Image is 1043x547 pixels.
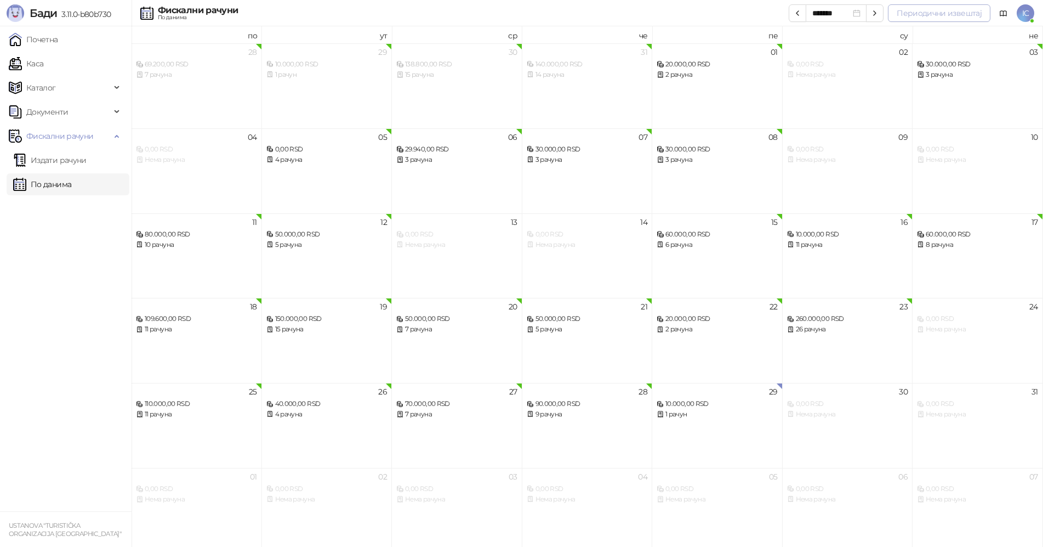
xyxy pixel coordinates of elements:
[1017,4,1034,22] span: IC
[770,303,778,311] div: 22
[136,494,257,505] div: Нема рачуна
[136,240,257,250] div: 10 рачуна
[1031,388,1038,396] div: 31
[509,303,517,311] div: 20
[136,59,257,70] div: 69.200,00 RSD
[136,70,257,80] div: 7 рачуна
[266,144,387,155] div: 0,00 RSD
[783,383,913,468] td: 2025-08-30
[136,144,257,155] div: 0,00 RSD
[522,43,653,128] td: 2025-07-31
[657,399,778,409] div: 10.000,00 RSD
[522,26,653,43] th: че
[250,473,257,481] div: 01
[783,43,913,128] td: 2025-08-02
[771,48,778,56] div: 01
[266,399,387,409] div: 40.000,00 RSD
[527,229,648,240] div: 0,00 RSD
[527,484,648,494] div: 0,00 RSD
[917,59,1038,70] div: 30.000,00 RSD
[136,324,257,335] div: 11 рачуна
[768,133,778,141] div: 08
[262,298,392,383] td: 2025-08-19
[913,128,1043,213] td: 2025-08-10
[249,388,257,396] div: 25
[396,59,517,70] div: 138.800,00 RSD
[787,399,908,409] div: 0,00 RSD
[657,494,778,505] div: Нема рачуна
[132,383,262,468] td: 2025-08-25
[396,70,517,80] div: 15 рачуна
[783,26,913,43] th: су
[136,409,257,420] div: 11 рачуна
[136,484,257,494] div: 0,00 RSD
[787,409,908,420] div: Нема рачуна
[527,314,648,324] div: 50.000,00 RSD
[57,9,111,19] span: 3.11.0-b80b730
[787,70,908,80] div: Нема рачуна
[783,213,913,298] td: 2025-08-16
[917,155,1038,165] div: Нема рачуна
[392,213,522,298] td: 2025-08-13
[1029,48,1038,56] div: 03
[132,213,262,298] td: 2025-08-11
[899,388,908,396] div: 30
[657,59,778,70] div: 20.000,00 RSD
[787,494,908,505] div: Нема рачуна
[652,298,783,383] td: 2025-08-22
[913,213,1043,298] td: 2025-08-17
[640,218,647,226] div: 14
[769,388,778,396] div: 29
[657,70,778,80] div: 2 рачуна
[787,484,908,494] div: 0,00 RSD
[248,48,257,56] div: 28
[392,383,522,468] td: 2025-08-27
[252,218,257,226] div: 11
[657,314,778,324] div: 20.000,00 RSD
[13,173,71,195] a: По данима
[9,29,58,50] a: Почетна
[787,59,908,70] div: 0,00 RSD
[262,213,392,298] td: 2025-08-12
[527,155,648,165] div: 3 рачуна
[652,213,783,298] td: 2025-08-15
[527,494,648,505] div: Нема рачуна
[266,494,387,505] div: Нема рачуна
[657,484,778,494] div: 0,00 RSD
[136,229,257,240] div: 80.000,00 RSD
[392,26,522,43] th: ср
[378,133,387,141] div: 05
[899,303,908,311] div: 23
[396,324,517,335] div: 7 рачуна
[509,388,517,396] div: 27
[13,149,87,171] a: Издати рачуни
[380,218,387,226] div: 12
[26,101,68,123] span: Документи
[917,314,1038,324] div: 0,00 RSD
[266,314,387,324] div: 150.000,00 RSD
[158,15,238,20] div: По данима
[1031,133,1038,141] div: 10
[262,26,392,43] th: ут
[396,144,517,155] div: 29.940,00 RSD
[995,4,1012,22] a: Документација
[378,473,387,481] div: 02
[380,303,387,311] div: 19
[132,128,262,213] td: 2025-08-04
[917,324,1038,335] div: Нема рачуна
[527,70,648,80] div: 14 рачуна
[787,155,908,165] div: Нема рачуна
[639,388,647,396] div: 28
[917,70,1038,80] div: 3 рачуна
[1029,473,1038,481] div: 07
[266,409,387,420] div: 4 рачуна
[899,48,908,56] div: 02
[657,155,778,165] div: 3 рачуна
[652,383,783,468] td: 2025-08-29
[657,324,778,335] div: 2 рачуна
[917,484,1038,494] div: 0,00 RSD
[396,484,517,494] div: 0,00 RSD
[638,473,647,481] div: 04
[392,298,522,383] td: 2025-08-20
[527,409,648,420] div: 9 рачуна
